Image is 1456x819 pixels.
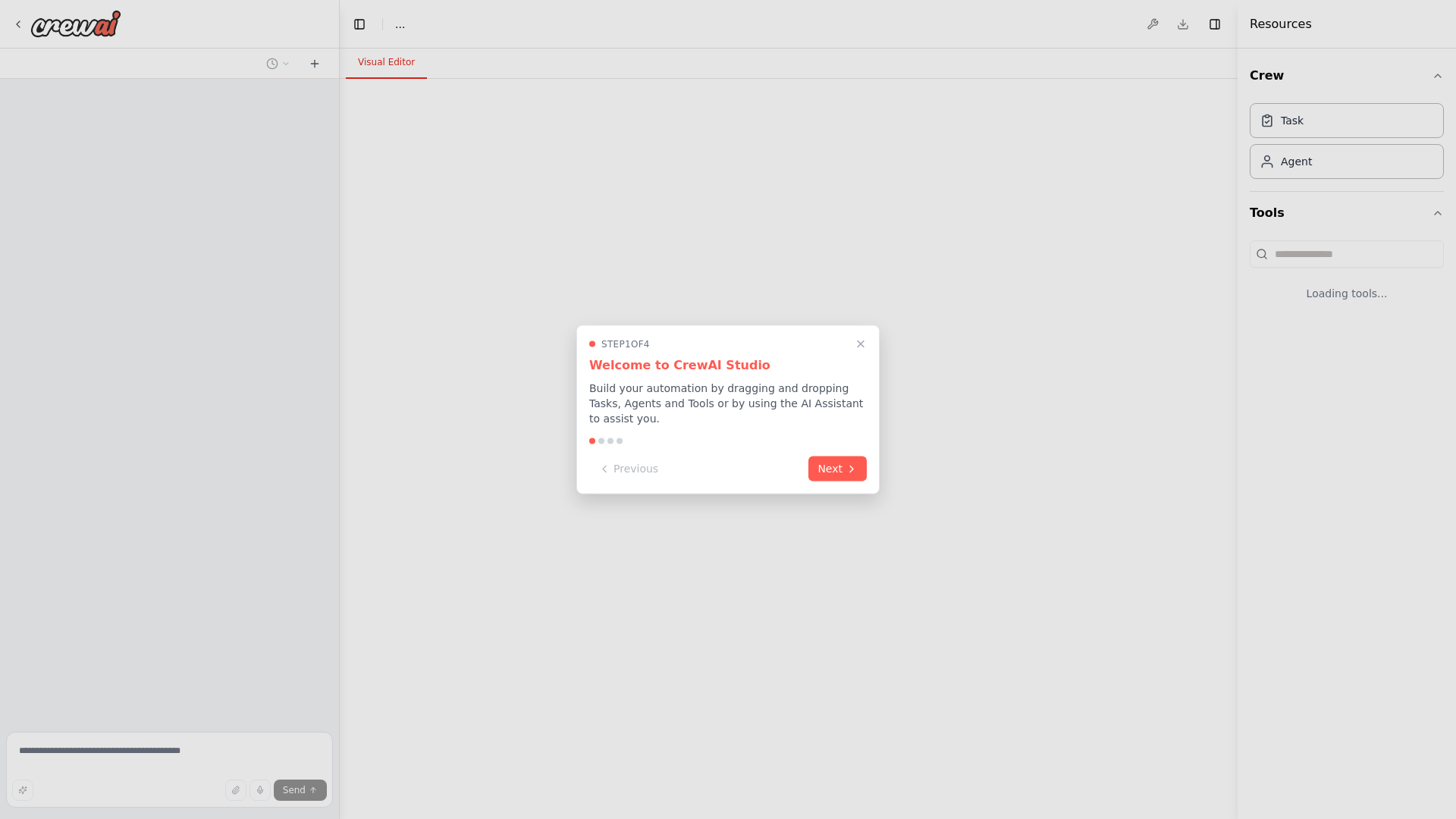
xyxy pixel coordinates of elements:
span: Step 1 of 4 [601,338,650,350]
p: Build your automation by dragging and dropping Tasks, Agents and Tools or by using the AI Assista... [589,381,867,426]
button: Hide left sidebar [349,14,370,35]
h3: Welcome to CrewAI Studio [589,356,867,375]
button: Close walkthrough [852,335,870,353]
button: Next [808,457,867,482]
button: Previous [589,457,667,482]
